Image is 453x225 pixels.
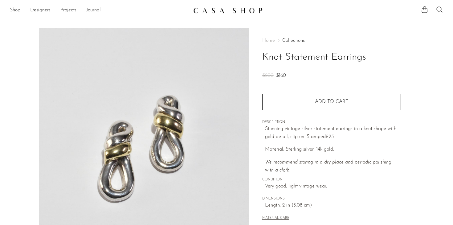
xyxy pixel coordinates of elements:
em: 925. [326,134,335,139]
nav: Breadcrumbs [262,38,401,43]
button: MATERIAL CARE [262,216,289,221]
span: Very good; light vintage wear. [265,183,401,191]
span: $160 [276,73,286,78]
span: DIMENSIONS [262,196,401,202]
span: Length: 2 in (5.08 cm) [265,202,401,210]
a: Designers [30,6,51,14]
ul: NEW HEADER MENU [10,5,188,16]
span: CONDITION [262,177,401,183]
span: $200 [262,73,274,78]
nav: Desktop navigation [10,5,188,16]
button: Add to cart [262,94,401,110]
a: Shop [10,6,20,14]
h1: Knot Statement Earrings [262,49,401,65]
span: Add to cart [315,99,348,105]
a: Collections [282,38,305,43]
p: Material: Sterling silver, 14k gold. [265,146,401,154]
span: Home [262,38,275,43]
a: Journal [86,6,101,14]
p: Stunning vintage silver statement earrings in a knot shape with gold detail, clip-on. Stamped [265,125,401,141]
a: Projects [60,6,76,14]
span: DESCRIPTION [262,120,401,125]
i: We recommend storing in a dry place and periodic polishing with a cloth. [265,160,391,173]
